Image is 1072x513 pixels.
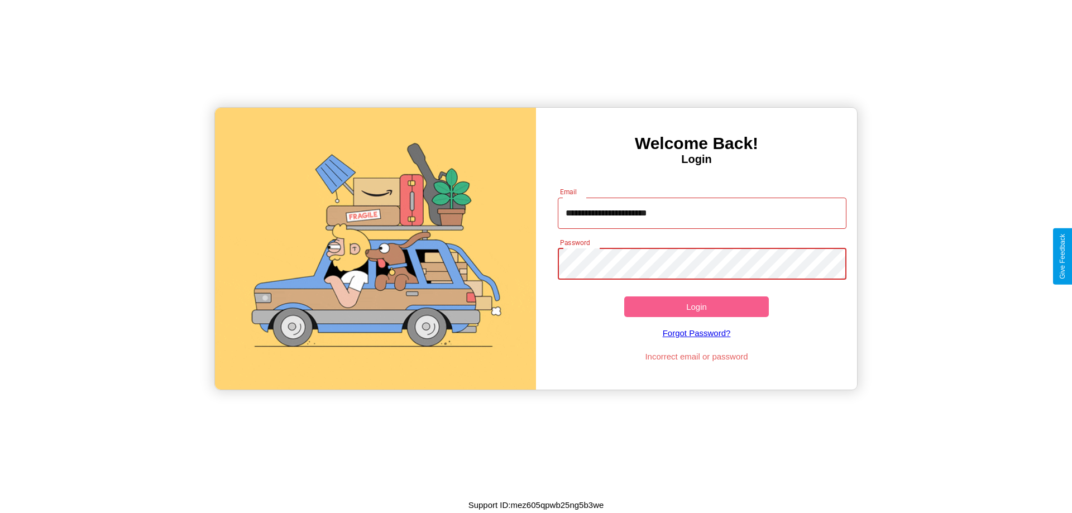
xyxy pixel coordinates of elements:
[560,187,577,196] label: Email
[552,317,841,349] a: Forgot Password?
[552,349,841,364] p: Incorrect email or password
[215,108,536,390] img: gif
[468,497,604,512] p: Support ID: mez605qpwb25ng5b3we
[536,153,857,166] h4: Login
[624,296,769,317] button: Login
[536,134,857,153] h3: Welcome Back!
[1059,234,1066,279] div: Give Feedback
[560,238,590,247] label: Password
